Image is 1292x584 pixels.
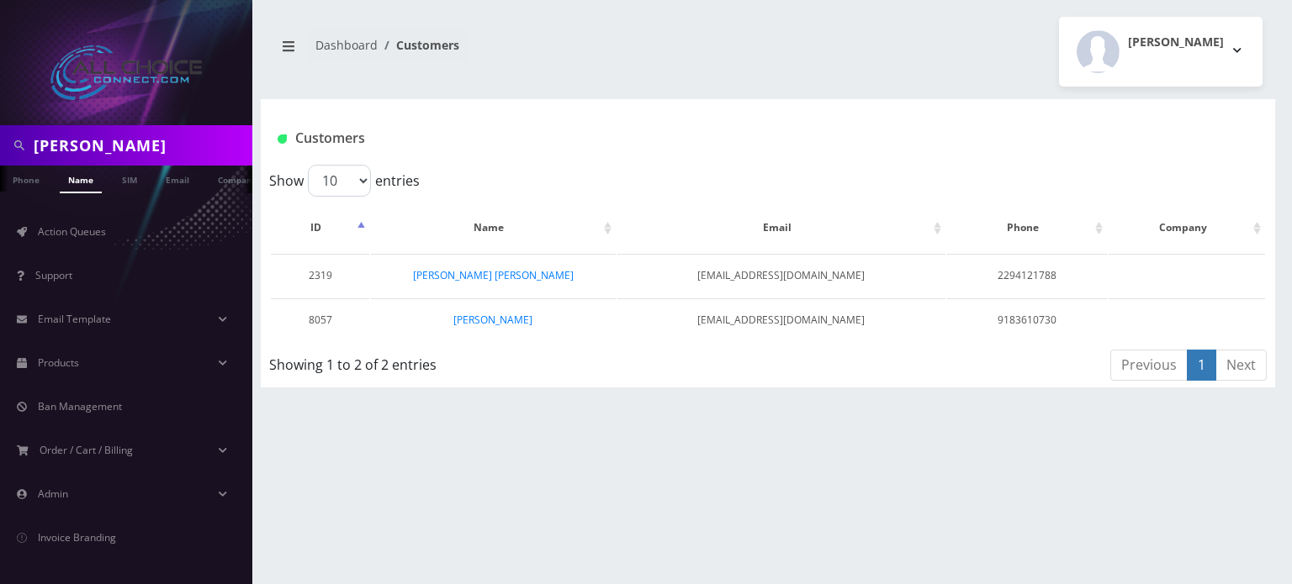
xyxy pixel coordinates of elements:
a: [PERSON_NAME] [453,313,532,327]
button: [PERSON_NAME] [1059,17,1263,87]
span: Ban Management [38,399,122,413]
th: ID: activate to sort column descending [271,203,369,252]
a: Email [157,166,198,192]
span: Invoice Branding [38,530,116,545]
span: Action Queues [38,224,106,239]
span: Email Template [38,312,111,326]
img: All Choice Connect [50,45,202,100]
td: 9183610730 [947,298,1107,341]
td: [EMAIL_ADDRESS][DOMAIN_NAME] [617,298,946,341]
th: Name: activate to sort column ascending [371,203,615,252]
a: Phone [4,166,48,192]
td: [EMAIL_ADDRESS][DOMAIN_NAME] [617,254,946,297]
th: Email: activate to sort column ascending [617,203,946,252]
a: 1 [1187,350,1216,381]
th: Company: activate to sort column ascending [1109,203,1265,252]
th: Phone: activate to sort column ascending [947,203,1107,252]
div: Showing 1 to 2 of 2 entries [269,348,672,375]
label: Show entries [269,165,420,197]
li: Customers [378,36,459,54]
h1: Customers [278,130,1091,146]
td: 2319 [271,254,369,297]
h2: [PERSON_NAME] [1128,35,1224,50]
nav: breadcrumb [273,28,755,76]
a: Name [60,166,102,193]
input: Search in Company [34,129,248,161]
a: Company [209,166,266,192]
span: Support [35,268,72,282]
a: Next [1215,350,1267,381]
a: Previous [1110,350,1188,381]
span: Admin [38,487,68,501]
select: Showentries [308,165,371,197]
span: Products [38,355,79,370]
a: Dashboard [315,37,378,53]
td: 8057 [271,298,369,341]
span: Order / Cart / Billing [40,443,133,457]
td: 2294121788 [947,254,1107,297]
a: SIM [114,166,146,192]
a: [PERSON_NAME] [PERSON_NAME] [413,268,574,282]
